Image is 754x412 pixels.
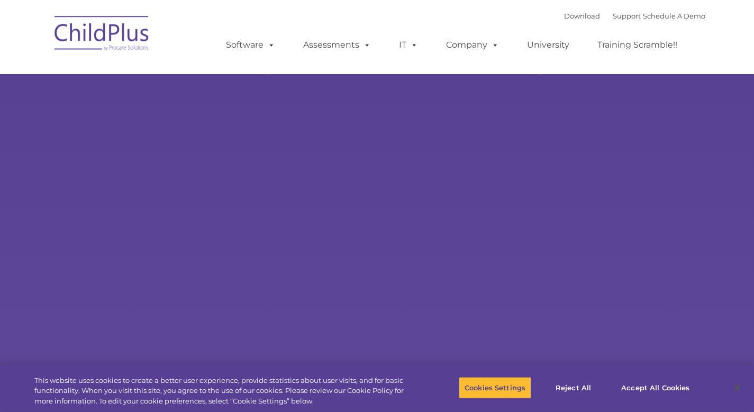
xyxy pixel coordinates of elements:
[293,34,381,56] a: Assessments
[725,376,749,399] button: Close
[615,377,695,399] button: Accept All Cookies
[587,34,688,56] a: Training Scramble!!
[516,34,580,56] a: University
[459,377,531,399] button: Cookies Settings
[215,34,286,56] a: Software
[435,34,510,56] a: Company
[49,8,155,61] img: ChildPlus by Procare Solutions
[388,34,429,56] a: IT
[540,377,606,399] button: Reject All
[564,12,705,20] font: |
[564,12,600,20] a: Download
[34,375,415,407] div: This website uses cookies to create a better user experience, provide statistics about user visit...
[613,12,641,20] a: Support
[643,12,705,20] a: Schedule A Demo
